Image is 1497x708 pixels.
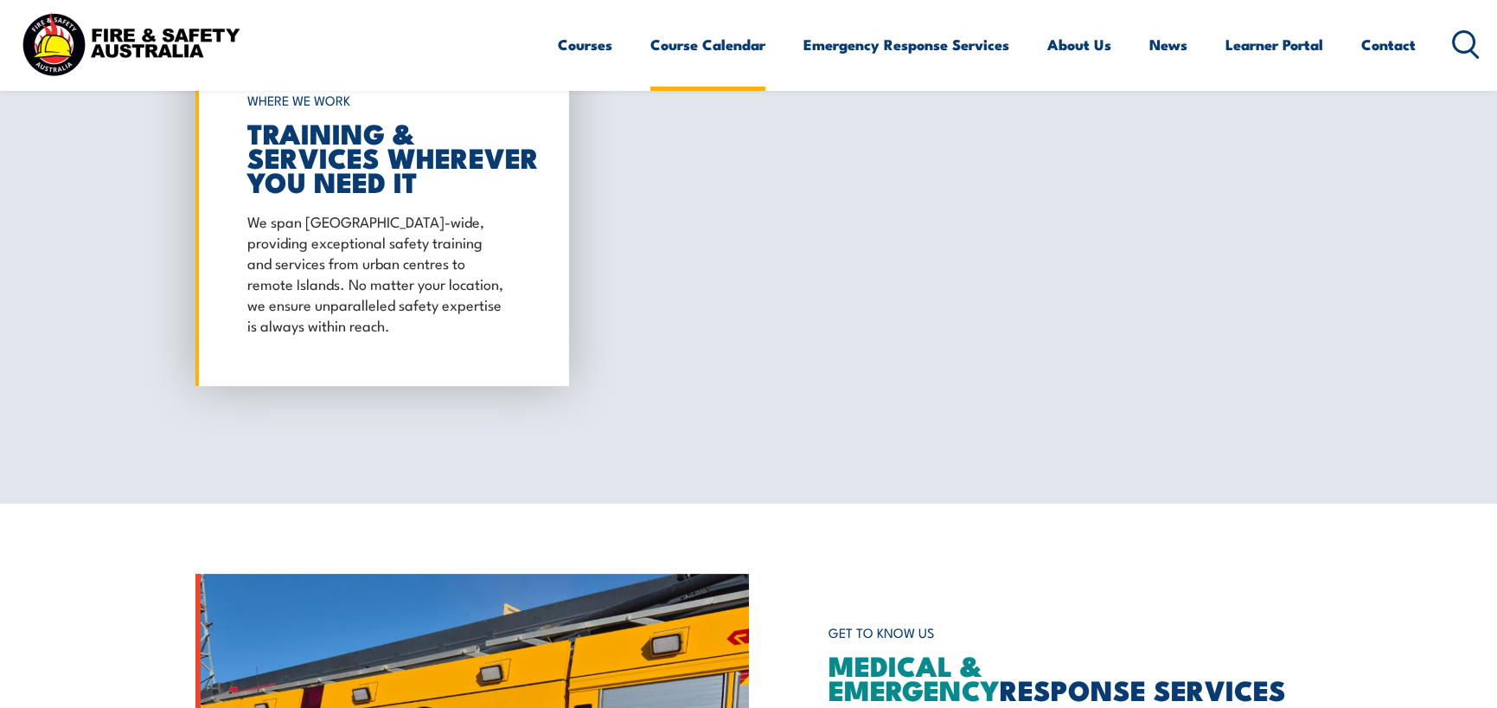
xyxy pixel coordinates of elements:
[1149,22,1187,68] a: News
[558,22,612,68] a: Courses
[1225,22,1323,68] a: Learner Portal
[247,85,509,116] h6: WHERE WE WORK
[1047,22,1111,68] a: About Us
[803,22,1009,68] a: Emergency Response Services
[247,120,509,193] h2: TRAINING & SERVICES WHEREVER YOU NEED IT
[650,22,765,68] a: Course Calendar
[1361,22,1416,68] a: Contact
[247,210,509,335] p: We span [GEOGRAPHIC_DATA]-wide, providing exceptional safety training and services from urban cen...
[828,617,1302,649] h6: GET TO KNOW US
[828,653,1302,701] h2: RESPONSE SERVICES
